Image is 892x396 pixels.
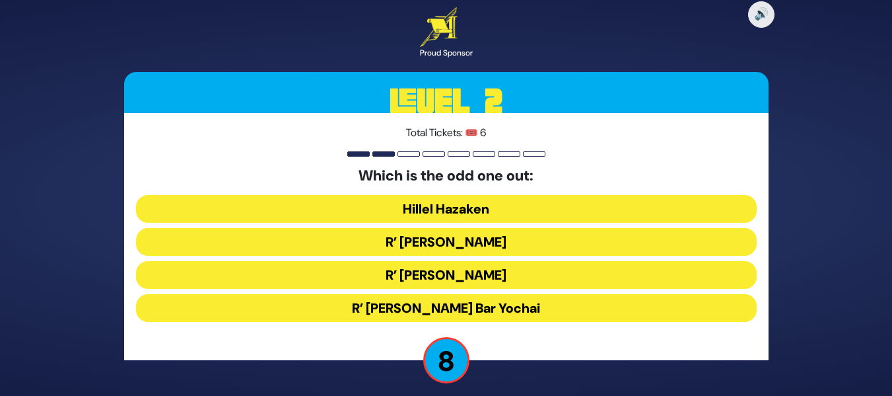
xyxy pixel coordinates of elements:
button: R’ [PERSON_NAME] [136,228,757,256]
p: 8 [423,337,469,383]
button: Hillel Hazaken [136,195,757,223]
p: Total Tickets: 🎟️ 6 [136,125,757,141]
div: Proud Sponsor [420,47,473,59]
button: R’ [PERSON_NAME] [136,261,757,289]
button: 🔊 [748,1,774,28]
img: Artscroll [420,7,458,47]
h5: Which is the odd one out: [136,167,757,184]
button: R’ [PERSON_NAME] Bar Yochai [136,294,757,322]
h3: Level 2 [124,72,769,132]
